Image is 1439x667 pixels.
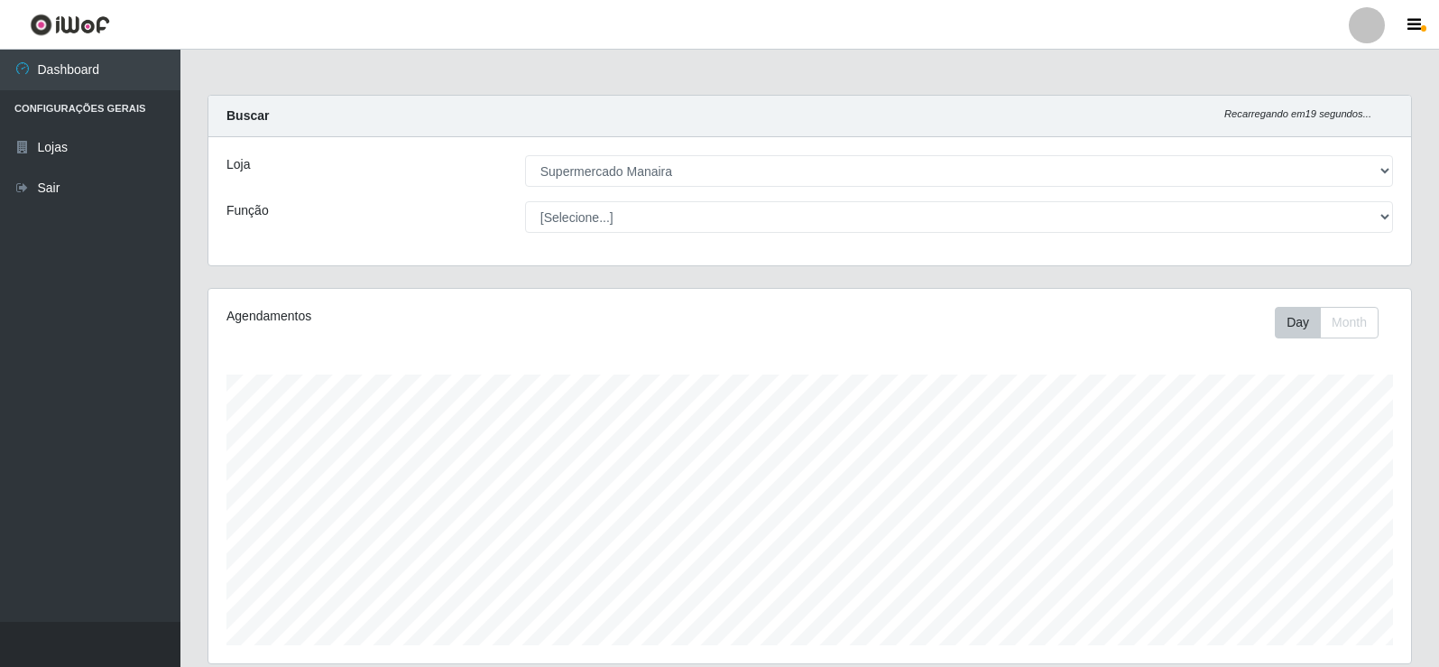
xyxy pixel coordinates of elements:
[1320,307,1379,338] button: Month
[1275,307,1379,338] div: First group
[1224,108,1371,119] i: Recarregando em 19 segundos...
[30,14,110,36] img: CoreUI Logo
[226,155,250,174] label: Loja
[226,108,269,123] strong: Buscar
[1275,307,1393,338] div: Toolbar with button groups
[226,307,696,326] div: Agendamentos
[1275,307,1321,338] button: Day
[226,201,269,220] label: Função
